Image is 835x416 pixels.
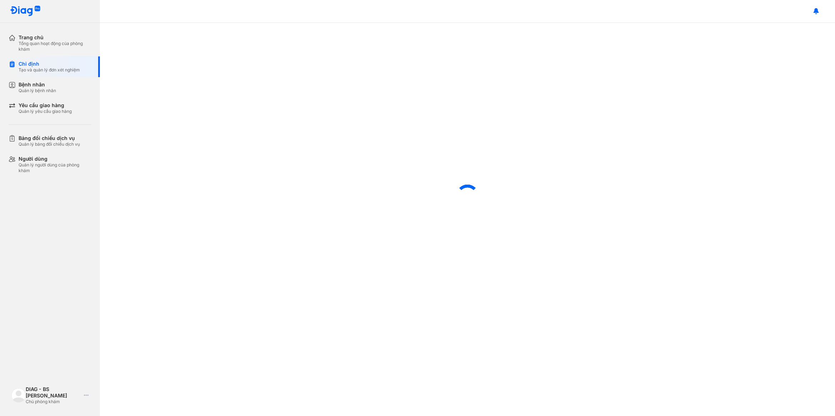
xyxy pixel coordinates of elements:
div: Chủ phòng khám [26,399,81,405]
div: Quản lý người dùng của phòng khám [19,162,91,174]
img: logo [11,388,26,402]
div: Người dùng [19,156,91,162]
div: DIAG - BS [PERSON_NAME] [26,386,81,399]
img: logo [10,6,41,17]
div: Chỉ định [19,61,80,67]
div: Quản lý bệnh nhân [19,88,56,94]
div: Tạo và quản lý đơn xét nghiệm [19,67,80,73]
div: Tổng quan hoạt động của phòng khám [19,41,91,52]
div: Bảng đối chiếu dịch vụ [19,135,80,141]
div: Quản lý bảng đối chiếu dịch vụ [19,141,80,147]
div: Quản lý yêu cầu giao hàng [19,109,72,114]
div: Trang chủ [19,34,91,41]
div: Bệnh nhân [19,81,56,88]
div: Yêu cầu giao hàng [19,102,72,109]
